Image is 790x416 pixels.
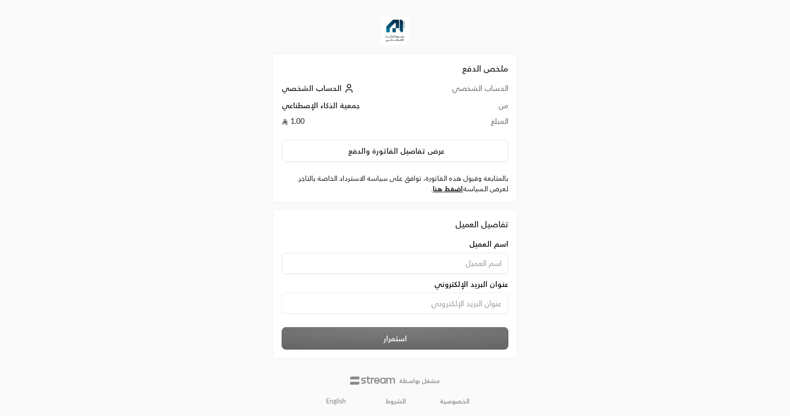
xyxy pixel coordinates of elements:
[399,377,440,385] p: مشغل بواسطة
[282,100,413,116] td: جمعية الذكاء الإصطناعي
[320,393,352,410] a: English
[413,100,508,116] td: من
[282,293,508,314] input: عنوان البريد الإلكتروني
[386,397,406,406] a: الشروط
[413,116,508,132] td: المبلغ
[282,253,508,274] input: اسم العميل
[433,184,463,193] a: اضغط هنا
[469,239,508,249] span: اسم العميل
[282,84,342,93] span: الحساب الشخصي
[282,140,508,162] button: عرض تفاصيل الفاتورة والدفع
[282,84,356,93] a: الحساب الشخصي
[413,83,508,100] td: الحساب الشخصي
[282,62,508,75] h2: ملخص الدفع
[282,174,508,194] label: بالمتابعة وقبول هذه الفاتورة، توافق على سياسة الاسترداد الخاصة بالتاجر. لعرض السياسة .
[282,218,508,230] div: تفاصيل العميل
[440,397,470,406] a: الخصوصية
[434,279,508,290] span: عنوان البريد الإلكتروني
[381,17,409,45] img: Company Logo
[282,116,413,132] td: 1.00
